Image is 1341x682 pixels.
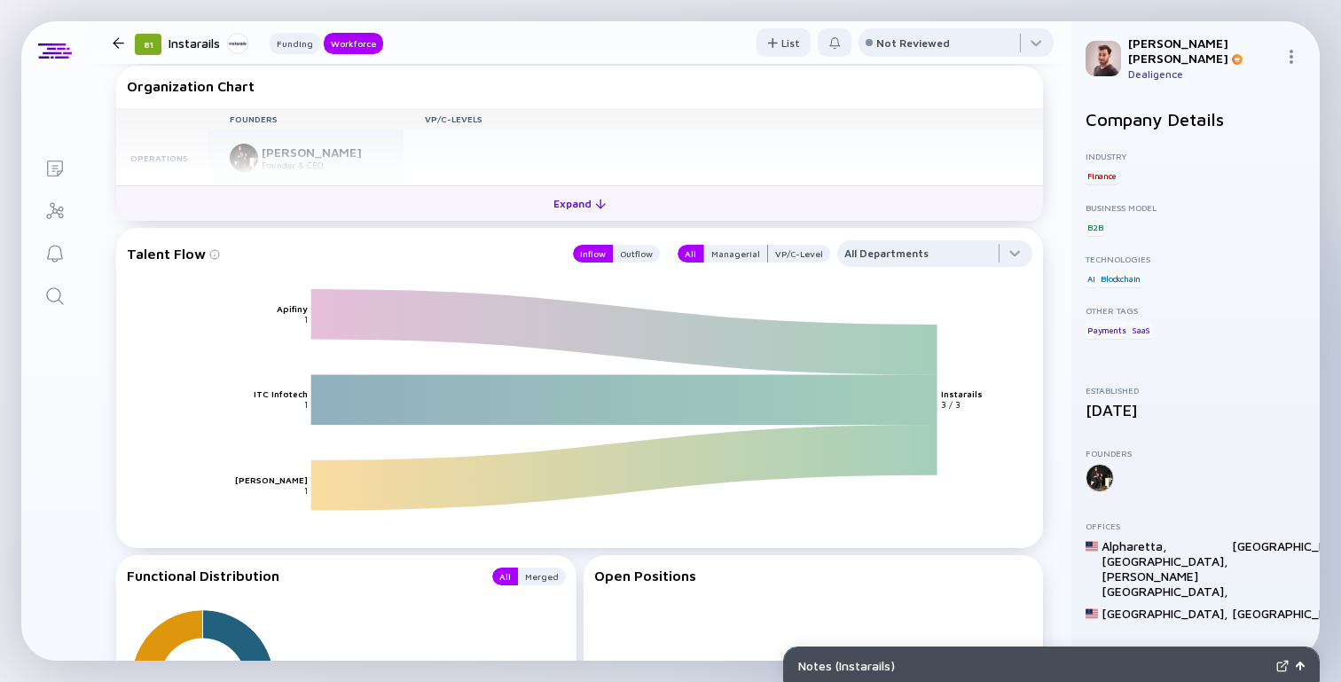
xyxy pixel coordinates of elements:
[876,36,950,50] div: Not Reviewed
[304,314,308,325] text: 1
[1276,660,1289,672] img: Expand Notes
[704,245,767,263] div: Managerial
[127,78,1032,94] div: Organization Chart
[1086,270,1097,287] div: AI
[1284,50,1298,64] img: Menu
[1086,202,1306,213] div: Business Model
[235,474,308,485] text: [PERSON_NAME]
[304,485,308,496] text: 1
[21,145,88,188] a: Lists
[301,659,425,672] div: R&D
[270,35,320,52] div: Funding
[135,34,161,55] div: 81
[1086,448,1306,459] div: Founders
[1086,305,1306,316] div: Other Tags
[21,273,88,316] a: Search
[518,568,566,585] button: Merged
[1086,254,1306,264] div: Technologies
[1086,218,1104,236] div: B2B
[116,185,1043,221] button: Expand
[942,388,984,399] text: Instarails
[1099,270,1142,287] div: Blockchain
[1086,385,1306,396] div: Established
[1128,67,1277,81] div: Dealigence
[798,658,1269,673] div: Notes ( Instarails )
[757,29,811,57] div: List
[942,399,961,410] text: 3 / 3
[703,245,768,263] button: Managerial
[127,240,555,267] div: Talent Flow
[1086,608,1098,620] img: United States Flag
[678,245,703,263] button: All
[1086,41,1121,76] img: Gil Profile Picture
[492,568,518,585] button: All
[169,32,248,54] div: Instarails
[594,568,1033,584] div: Open Positions
[1086,167,1117,184] div: Finance
[1130,321,1152,339] div: SaaS
[1086,321,1127,339] div: Payments
[432,659,474,672] div: 2
[1102,538,1228,599] div: Alpharetta, [GEOGRAPHIC_DATA], [PERSON_NAME][GEOGRAPHIC_DATA] ,
[304,399,308,410] text: 1
[270,33,320,54] button: Funding
[1086,109,1306,129] h2: Company Details
[482,659,524,672] div: 50.0%
[324,35,383,52] div: Workforce
[1296,662,1305,670] img: Open Notes
[1086,521,1306,531] div: Offices
[1102,606,1228,621] div: [GEOGRAPHIC_DATA] ,
[1128,35,1277,66] div: [PERSON_NAME] [PERSON_NAME]
[277,303,308,314] text: Apifiny
[324,33,383,54] button: Workforce
[1086,151,1306,161] div: Industry
[1086,401,1306,419] div: [DATE]
[543,190,616,217] div: Expand
[613,245,660,263] button: Outflow
[254,388,308,399] text: ITC Infotech
[757,28,811,57] button: List
[21,188,88,231] a: Investor Map
[768,245,830,263] button: VP/C-Level
[127,568,474,585] div: Functional Distribution
[1086,540,1098,553] img: United States Flag
[573,245,613,263] button: Inflow
[21,231,88,273] a: Reminders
